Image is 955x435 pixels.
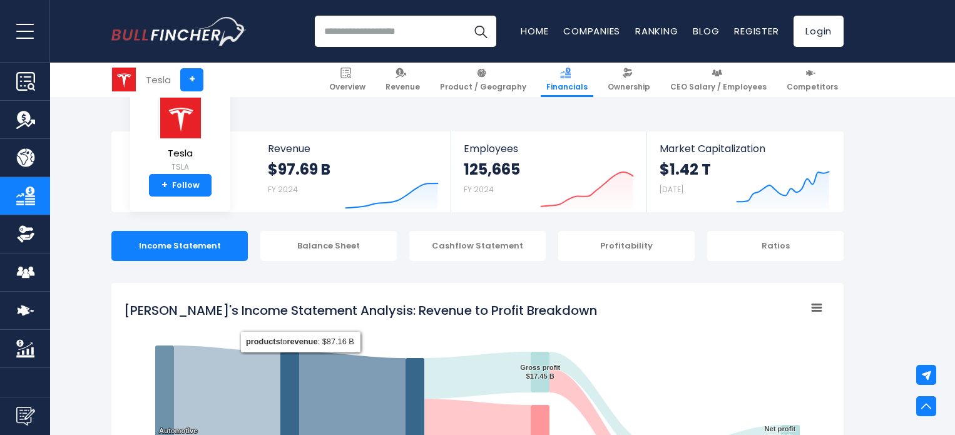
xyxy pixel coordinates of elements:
span: Overview [329,82,365,92]
span: CEO Salary / Employees [670,82,767,92]
a: +Follow [149,174,212,197]
a: Login [794,16,844,47]
tspan: [PERSON_NAME]'s Income Statement Analysis: Revenue to Profit Breakdown [124,302,597,319]
div: Profitability [558,231,695,261]
small: [DATE] [660,184,683,195]
span: Ownership [608,82,650,92]
a: Overview [324,63,371,97]
div: Tesla [146,73,171,87]
span: Employees [464,143,633,155]
a: Go to homepage [111,17,246,46]
a: Product / Geography [434,63,532,97]
a: Blog [693,24,719,38]
button: Search [465,16,496,47]
span: Revenue [268,143,439,155]
span: Financials [546,82,588,92]
span: Revenue [386,82,420,92]
a: CEO Salary / Employees [665,63,772,97]
small: FY 2024 [464,184,494,195]
div: Ratios [707,231,844,261]
a: Ownership [602,63,656,97]
a: Competitors [781,63,844,97]
a: Revenue $97.69 B FY 2024 [255,131,451,212]
div: Income Statement [111,231,248,261]
strong: 125,665 [464,160,520,179]
img: TSLA logo [158,97,202,139]
a: Employees 125,665 FY 2024 [451,131,646,212]
img: Bullfincher logo [111,17,247,46]
span: Tesla [158,148,202,159]
img: Ownership [16,225,35,243]
a: Ranking [635,24,678,38]
strong: $97.69 B [268,160,330,179]
a: Register [734,24,779,38]
img: TSLA logo [112,68,136,91]
a: Financials [541,63,593,97]
a: + [180,68,203,91]
strong: $1.42 T [660,160,711,179]
small: FY 2024 [268,184,298,195]
text: Gross profit $17.45 B [520,364,560,380]
a: Market Capitalization $1.42 T [DATE] [647,131,842,212]
small: TSLA [158,161,202,173]
a: Companies [563,24,620,38]
span: Product / Geography [440,82,526,92]
div: Balance Sheet [260,231,397,261]
a: Tesla TSLA [158,96,203,175]
span: Competitors [787,82,838,92]
span: Market Capitalization [660,143,830,155]
strong: + [161,180,168,191]
a: Revenue [380,63,426,97]
div: Cashflow Statement [409,231,546,261]
a: Home [521,24,548,38]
